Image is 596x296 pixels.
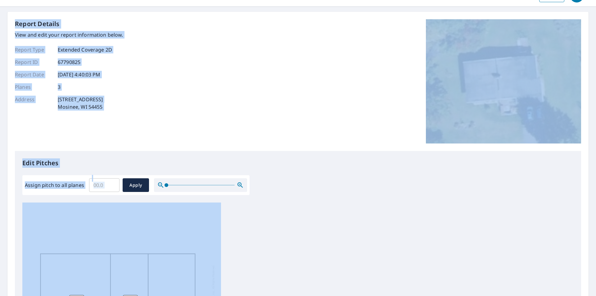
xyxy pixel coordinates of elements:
[58,58,80,66] p: 67790825
[15,83,52,91] p: Planes
[15,71,52,78] p: Report Date
[58,96,103,111] p: [STREET_ADDRESS] Mosinee, WI 54455
[15,19,60,29] p: Report Details
[22,158,574,168] p: Edit Pitches
[15,96,52,111] p: Address
[58,83,61,91] p: 3
[58,71,101,78] p: [DATE] 4:40:03 PM
[15,58,52,66] p: Report ID
[123,178,149,192] button: Apply
[426,19,581,143] img: Top image
[89,176,120,194] input: 00.0
[15,31,123,39] p: View and edit your report information below.
[15,46,52,53] p: Report Type
[25,181,84,189] label: Assign pitch to all planes
[58,46,112,53] p: Extended Coverage 2D
[128,181,144,189] span: Apply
